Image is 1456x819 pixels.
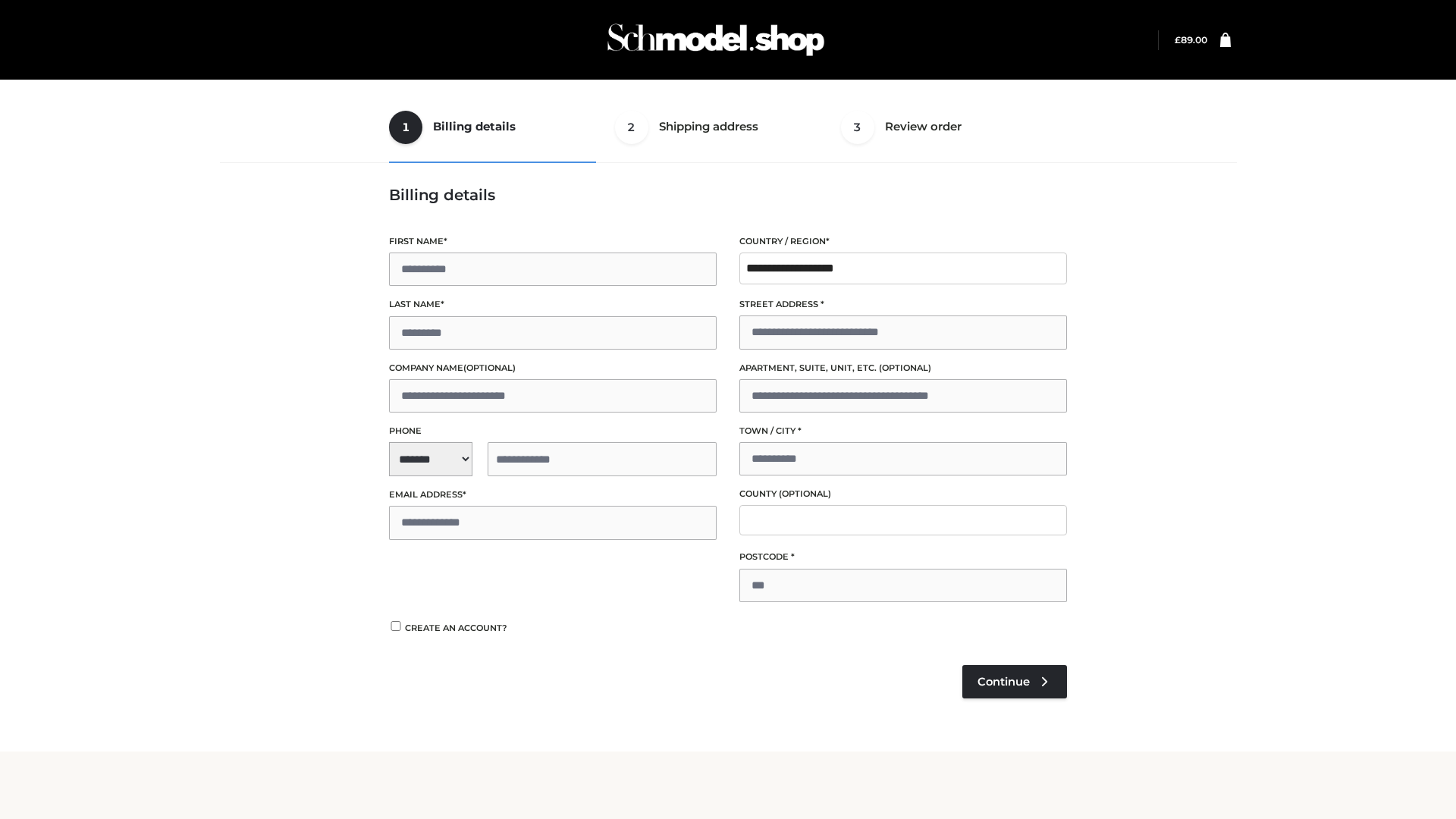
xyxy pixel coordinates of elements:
[739,487,1067,501] label: County
[389,488,717,502] label: Email address
[962,665,1067,698] a: Continue
[1175,34,1181,45] span: £
[389,297,717,312] label: Last name
[463,362,516,373] span: (optional)
[739,424,1067,438] label: Town / City
[389,234,717,249] label: First name
[739,361,1067,375] label: Apartment, suite, unit, etc.
[879,362,931,373] span: (optional)
[739,297,1067,312] label: Street address
[977,675,1030,689] span: Continue
[1175,34,1207,45] bdi: 89.00
[779,488,831,499] span: (optional)
[739,234,1067,249] label: Country / Region
[389,424,717,438] label: Phone
[739,550,1067,564] label: Postcode
[389,361,717,375] label: Company name
[389,186,1067,204] h3: Billing details
[389,621,403,631] input: Create an account?
[405,623,507,633] span: Create an account?
[1175,34,1207,45] a: £89.00
[602,10,830,70] img: Schmodel Admin 964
